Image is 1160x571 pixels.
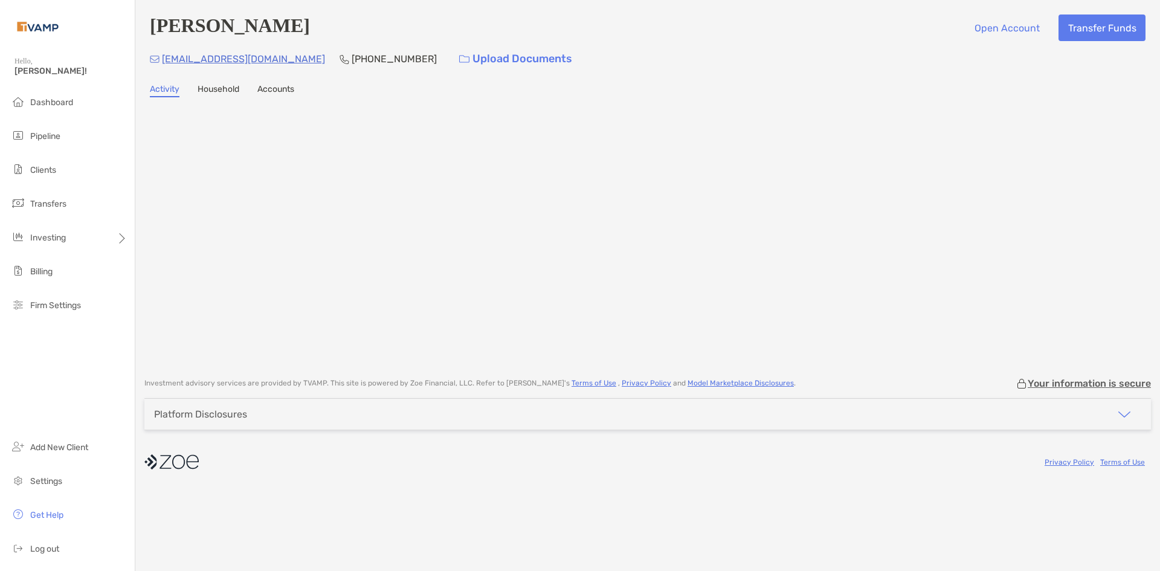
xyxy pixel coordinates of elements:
[688,379,794,387] a: Model Marketplace Disclosures
[150,56,159,63] img: Email Icon
[1117,407,1132,422] img: icon arrow
[11,230,25,244] img: investing icon
[30,476,62,486] span: Settings
[1045,458,1094,466] a: Privacy Policy
[30,199,66,209] span: Transfers
[150,84,179,97] a: Activity
[144,448,199,476] img: company logo
[154,408,247,420] div: Platform Disclosures
[572,379,616,387] a: Terms of Use
[451,46,580,72] a: Upload Documents
[30,131,60,141] span: Pipeline
[1028,378,1151,389] p: Your information is secure
[11,94,25,109] img: dashboard icon
[1100,458,1145,466] a: Terms of Use
[14,66,127,76] span: [PERSON_NAME]!
[14,5,61,48] img: Zoe Logo
[1058,15,1145,41] button: Transfer Funds
[30,165,56,175] span: Clients
[11,473,25,488] img: settings icon
[257,84,294,97] a: Accounts
[459,55,469,63] img: button icon
[30,510,63,520] span: Get Help
[11,297,25,312] img: firm-settings icon
[11,162,25,176] img: clients icon
[30,442,88,453] span: Add New Client
[30,97,73,108] span: Dashboard
[965,15,1049,41] button: Open Account
[11,507,25,521] img: get-help icon
[30,300,81,311] span: Firm Settings
[340,54,349,64] img: Phone Icon
[144,379,796,388] p: Investment advisory services are provided by TVAMP . This site is powered by Zoe Financial, LLC. ...
[11,439,25,454] img: add_new_client icon
[150,15,310,41] h4: [PERSON_NAME]
[198,84,239,97] a: Household
[30,233,66,243] span: Investing
[11,128,25,143] img: pipeline icon
[622,379,671,387] a: Privacy Policy
[162,51,325,66] p: [EMAIL_ADDRESS][DOMAIN_NAME]
[352,51,437,66] p: [PHONE_NUMBER]
[30,544,59,554] span: Log out
[11,196,25,210] img: transfers icon
[30,266,53,277] span: Billing
[11,541,25,555] img: logout icon
[11,263,25,278] img: billing icon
